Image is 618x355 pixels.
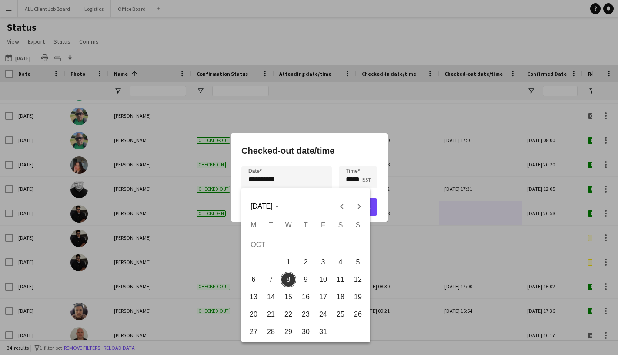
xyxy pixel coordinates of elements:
button: 04-10-2025 [332,254,349,271]
button: 14-10-2025 [262,288,280,306]
span: 25 [333,307,348,322]
span: M [251,221,256,229]
button: 23-10-2025 [297,306,314,323]
span: 3 [315,254,331,270]
span: 17 [315,289,331,305]
button: 20-10-2025 [245,306,262,323]
span: 10 [315,272,331,287]
button: 15-10-2025 [280,288,297,306]
span: F [321,221,325,229]
span: T [304,221,308,229]
span: 19 [350,289,366,305]
button: 29-10-2025 [280,323,297,341]
span: W [285,221,291,229]
span: T [269,221,273,229]
span: 5 [350,254,366,270]
span: 31 [315,324,331,340]
button: 30-10-2025 [297,323,314,341]
span: 16 [298,289,314,305]
button: Next month [350,198,367,215]
span: 12 [350,272,366,287]
span: 7 [263,272,279,287]
span: 21 [263,307,279,322]
button: 26-10-2025 [349,306,367,323]
button: 06-10-2025 [245,271,262,288]
span: 26 [350,307,366,322]
span: 22 [281,307,296,322]
span: 4 [333,254,348,270]
span: 15 [281,289,296,305]
button: Previous month [333,198,350,215]
button: 16-10-2025 [297,288,314,306]
td: OCT [245,236,367,254]
button: 13-10-2025 [245,288,262,306]
button: 10-10-2025 [314,271,332,288]
span: 6 [246,272,261,287]
button: 22-10-2025 [280,306,297,323]
button: 09-10-2025 [297,271,314,288]
button: 28-10-2025 [262,323,280,341]
span: S [338,221,343,229]
button: 11-10-2025 [332,271,349,288]
span: 8 [281,272,296,287]
button: 07-10-2025 [262,271,280,288]
button: 05-10-2025 [349,254,367,271]
button: 31-10-2025 [314,323,332,341]
span: 20 [246,307,261,322]
span: 29 [281,324,296,340]
span: S [355,221,360,229]
button: 18-10-2025 [332,288,349,306]
span: 9 [298,272,314,287]
span: 24 [315,307,331,322]
button: 12-10-2025 [349,271,367,288]
button: 02-10-2025 [297,254,314,271]
span: 13 [246,289,261,305]
button: 19-10-2025 [349,288,367,306]
button: 17-10-2025 [314,288,332,306]
span: 23 [298,307,314,322]
button: 21-10-2025 [262,306,280,323]
span: 14 [263,289,279,305]
span: 2 [298,254,314,270]
span: 11 [333,272,348,287]
span: 30 [298,324,314,340]
span: 28 [263,324,279,340]
button: 27-10-2025 [245,323,262,341]
span: 1 [281,254,296,270]
button: 08-10-2025 [280,271,297,288]
span: 27 [246,324,261,340]
span: 18 [333,289,348,305]
button: Choose month and year [247,199,282,214]
button: 25-10-2025 [332,306,349,323]
button: 24-10-2025 [314,306,332,323]
span: [DATE] [251,203,272,210]
button: 03-10-2025 [314,254,332,271]
button: 01-10-2025 [280,254,297,271]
